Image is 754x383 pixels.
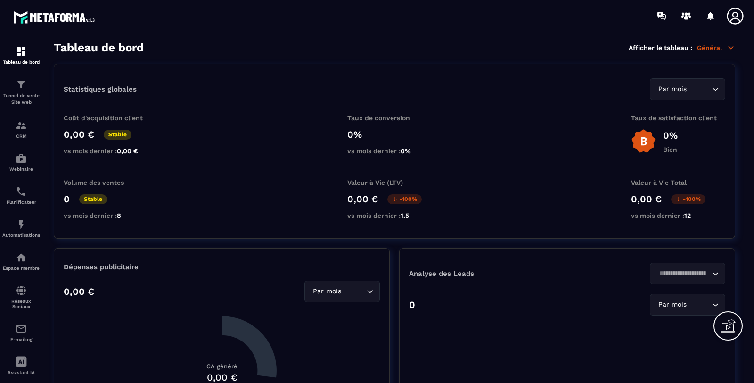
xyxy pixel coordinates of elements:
[650,294,725,316] div: Search for option
[64,114,158,122] p: Coût d'acquisition client
[2,92,40,106] p: Tunnel de vente Site web
[16,252,27,263] img: automations
[64,263,380,271] p: Dépenses publicitaire
[64,193,70,205] p: 0
[117,212,121,219] span: 8
[387,194,422,204] p: -100%
[16,323,27,334] img: email
[79,194,107,204] p: Stable
[401,212,409,219] span: 1.5
[401,147,411,155] span: 0%
[631,179,725,186] p: Valeur à Vie Total
[656,84,688,94] span: Par mois
[2,167,40,172] p: Webinaire
[304,281,380,302] div: Search for option
[2,316,40,349] a: emailemailE-mailing
[631,193,662,205] p: 0,00 €
[656,300,688,310] span: Par mois
[343,286,364,297] input: Search for option
[311,286,343,297] span: Par mois
[54,41,144,54] h3: Tableau de bord
[64,147,158,155] p: vs mois dernier :
[117,147,138,155] span: 0,00 €
[684,212,691,219] span: 12
[2,59,40,65] p: Tableau de bord
[16,285,27,296] img: social-network
[631,212,725,219] p: vs mois dernier :
[2,146,40,179] a: automationsautomationsWebinaire
[64,286,94,297] p: 0,00 €
[650,78,725,100] div: Search for option
[2,233,40,238] p: Automatisations
[2,72,40,113] a: formationformationTunnel de vente Site web
[16,219,27,230] img: automations
[631,114,725,122] p: Taux de satisfaction client
[671,194,705,204] p: -100%
[64,212,158,219] p: vs mois dernier :
[2,266,40,271] p: Espace membre
[2,113,40,146] a: formationformationCRM
[697,43,735,52] p: Général
[16,120,27,131] img: formation
[347,193,378,205] p: 0,00 €
[688,84,710,94] input: Search for option
[16,79,27,90] img: formation
[409,299,415,310] p: 0
[2,200,40,205] p: Planificateur
[16,153,27,164] img: automations
[347,212,442,219] p: vs mois dernier :
[16,46,27,57] img: formation
[688,300,710,310] input: Search for option
[663,146,678,153] p: Bien
[2,370,40,375] p: Assistant IA
[629,44,692,51] p: Afficher le tableau :
[2,278,40,316] a: social-networksocial-networkRéseaux Sociaux
[13,8,98,26] img: logo
[347,129,442,140] p: 0%
[16,186,27,197] img: scheduler
[347,179,442,186] p: Valeur à Vie (LTV)
[104,130,131,140] p: Stable
[64,179,158,186] p: Volume des ventes
[64,85,137,93] p: Statistiques globales
[2,349,40,382] a: Assistant IA
[2,299,40,309] p: Réseaux Sociaux
[2,337,40,342] p: E-mailing
[663,130,678,141] p: 0%
[2,133,40,139] p: CRM
[2,212,40,245] a: automationsautomationsAutomatisations
[650,263,725,284] div: Search for option
[347,114,442,122] p: Taux de conversion
[2,39,40,72] a: formationformationTableau de bord
[347,147,442,155] p: vs mois dernier :
[409,269,567,278] p: Analyse des Leads
[2,245,40,278] a: automationsautomationsEspace membre
[2,179,40,212] a: schedulerschedulerPlanificateur
[656,268,710,279] input: Search for option
[64,129,94,140] p: 0,00 €
[631,129,656,154] img: b-badge-o.b3b20ee6.svg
